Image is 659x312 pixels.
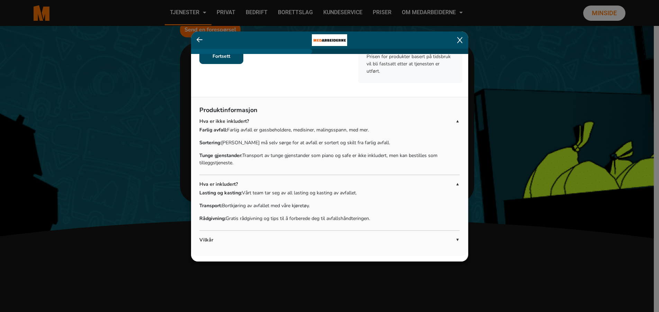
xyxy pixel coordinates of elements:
p: Hva er inkludert? [199,181,455,188]
strong: Tunge gjenstander: [199,152,242,159]
strong: Sortering: [199,139,221,146]
p: Gratis rådgivning og tips til å forberede deg til avfallshåndteringen. [199,215,460,222]
p: Bortkjøring av avfallet med våre kjøretøy. [199,202,460,209]
strong: Lasting og kasting: [199,190,242,196]
p: [PERSON_NAME] må selv sørge for at avfall er sortert og skilt fra farlig avfall. [199,139,460,146]
p: Vilkår [199,236,455,244]
span: ▼ [455,237,460,243]
p: Prisen for produkter basert på tidsbruk vil bli fastsatt etter at tjenesten er utført. [367,53,454,75]
button: Fortsett [199,49,243,64]
p: Farlig avfall er gassbeholdere, medisiner, malingsspann, med mer. [199,126,460,134]
b: Fortsett [213,53,230,59]
span: ▲ [455,118,460,124]
img: bacdd172-0455-430b-bf8f-cf411a8648e0 [312,31,347,49]
p: Produktinformasjon [199,105,460,118]
span: ▲ [455,181,460,187]
p: Transport av tunge gjenstander som piano og safe er ikke inkludert, men kan bestilles som tillegg... [199,152,460,166]
p: Hva er ikke inkludert? [199,118,455,125]
strong: Rådgivning: [199,215,226,222]
strong: Transport: [199,202,222,209]
strong: Farlig avfall: [199,127,227,133]
p: Vårt team tar seg av all lasting og kasting av avfallet. [199,189,460,196]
